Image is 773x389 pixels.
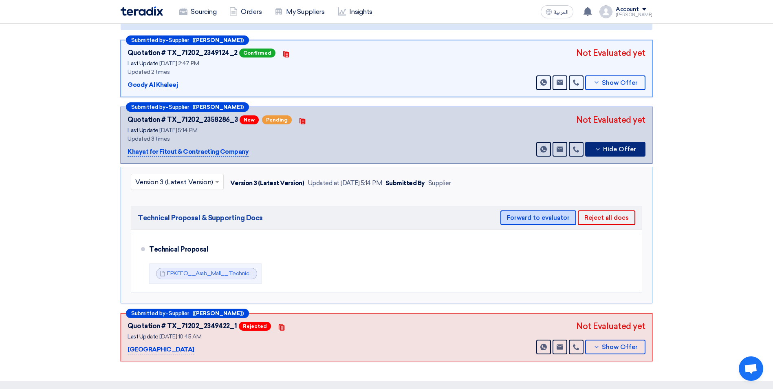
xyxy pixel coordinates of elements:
span: Last Update [128,333,159,340]
span: Supplier [169,311,189,316]
span: Hide Offer [603,146,636,153]
a: Sourcing [173,3,223,21]
span: Supplier [169,38,189,43]
button: Show Offer [585,340,645,354]
div: [PERSON_NAME] [616,13,652,17]
span: Submitted by [131,38,165,43]
span: Submitted by [131,104,165,110]
div: Not Evaluated yet [576,47,645,59]
div: Updated 2 times [128,68,331,76]
div: Account [616,6,639,13]
div: – [126,309,249,318]
button: Hide Offer [585,142,645,157]
span: New [240,115,259,124]
img: Teradix logo [121,7,163,16]
span: Technical Proposal & Supporting Docs [138,213,263,223]
div: Not Evaluated yet [576,320,645,332]
div: Updated at [DATE] 5:14 PM [308,179,382,188]
button: Forward to evaluator [500,210,576,225]
div: Technical Proposal [149,240,629,259]
p: Khayat for Fitout & Contracting Company [128,147,249,157]
a: Orders [223,3,268,21]
a: My Suppliers [268,3,331,21]
button: Reject all docs [578,210,635,225]
b: ([PERSON_NAME]) [192,38,244,43]
span: [DATE] 10:45 AM [159,333,201,340]
div: Not Evaluated yet [576,114,645,126]
span: Pending [262,115,292,124]
span: Last Update [128,60,159,67]
span: Submitted by [131,311,165,316]
b: ([PERSON_NAME]) [192,104,244,110]
div: Quotation # TX_71202_2349422_1 [128,321,237,331]
div: Quotation # TX_71202_2358286_3 [128,115,238,125]
span: [DATE] 5:14 PM [159,127,197,134]
div: – [126,35,249,45]
span: [DATE] 2:47 PM [159,60,199,67]
span: Supplier [169,104,189,110]
span: العربية [554,9,568,15]
span: Confirmed [239,49,275,57]
span: Rejected [239,322,271,331]
div: Submitted By [385,179,425,188]
b: ([PERSON_NAME]) [192,311,244,316]
a: Insights [331,3,379,21]
div: – [126,102,249,112]
img: profile_test.png [599,5,612,18]
div: Open chat [739,356,763,381]
a: FPKFFO__Arab_Mall__Technical_1756822314076.pdf [167,270,308,277]
span: Show Offer [602,80,638,86]
p: [GEOGRAPHIC_DATA] [128,345,194,355]
div: Supplier [428,179,451,188]
p: Goody Al Khaleej [128,80,178,90]
button: العربية [541,5,573,18]
span: Last Update [128,127,159,134]
div: Version 3 (Latest Version) [230,179,304,188]
div: Quotation # TX_71202_2349124_2 [128,48,238,58]
button: Show Offer [585,75,645,90]
span: Show Offer [602,344,638,350]
div: Updated 3 times [128,135,331,143]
